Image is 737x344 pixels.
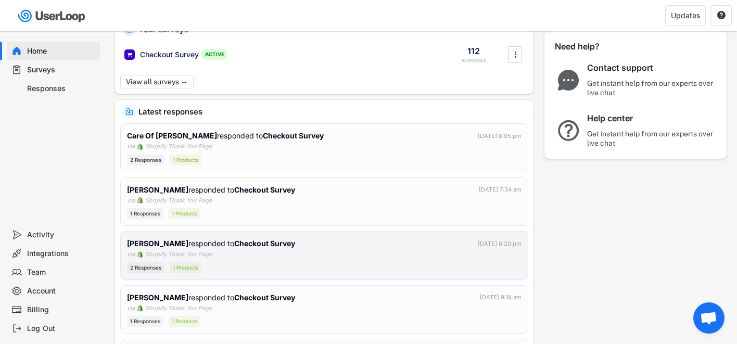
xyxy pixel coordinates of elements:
[587,62,717,73] div: Contact support
[127,239,188,248] strong: [PERSON_NAME]
[587,79,717,97] div: Get instant help from our experts over live chat
[127,262,164,273] div: 2 Responses
[27,267,96,277] div: Team
[137,197,143,203] img: 1156660_ecommerce_logo_shopify_icon%20%281%29.png
[127,184,297,195] div: responded to
[478,132,522,141] div: [DATE] 8:05 pm
[127,142,135,151] div: via
[127,196,135,205] div: via
[137,144,143,150] img: 1156660_ecommerce_logo_shopify_icon%20%281%29.png
[140,49,199,60] div: Checkout Survey
[234,185,295,194] strong: Checkout Survey
[478,239,522,248] div: [DATE] 8:20 pm
[145,196,212,205] div: Shopify Thank You Page
[138,26,526,33] div: Your surveys
[137,305,143,311] img: 1156660_ecommerce_logo_shopify_icon%20%281%29.png
[480,293,522,302] div: [DATE] 9:14 am
[127,304,135,313] div: via
[145,250,212,259] div: Shopify Thank You Page
[27,84,96,94] div: Responses
[27,230,96,240] div: Activity
[127,293,188,302] strong: [PERSON_NAME]
[587,113,717,124] div: Help center
[234,293,295,302] strong: Checkout Survey
[27,249,96,259] div: Integrations
[137,251,143,258] img: 1156660_ecommerce_logo_shopify_icon%20%281%29.png
[120,75,194,88] button: View all surveys →
[127,238,297,249] div: responded to
[555,70,582,91] img: ChatMajor.svg
[127,155,164,165] div: 2 Responses
[27,305,96,315] div: Billing
[479,185,522,194] div: [DATE] 7:34 am
[514,49,516,60] text: 
[693,302,725,334] a: Open chat
[234,239,295,248] strong: Checkout Survey
[16,5,89,27] img: userloop-logo-01.svg
[555,120,582,141] img: QuestionMarkInverseMajor.svg
[170,155,201,165] div: 1 Products
[127,316,163,327] div: 1 Responses
[127,292,297,303] div: responded to
[125,108,133,116] img: IncomingMajor.svg
[510,47,520,62] button: 
[717,10,726,20] text: 
[127,130,326,141] div: responded to
[27,46,96,56] div: Home
[169,316,200,327] div: 1 Products
[169,208,200,219] div: 1 Products
[138,108,526,116] div: Latest responses
[127,131,217,140] strong: Care Of [PERSON_NAME]
[145,304,212,313] div: Shopify Thank You Page
[127,185,188,194] strong: [PERSON_NAME]
[462,58,486,63] div: RESPONSES
[127,250,135,259] div: via
[671,12,700,19] div: Updates
[27,286,96,296] div: Account
[201,49,227,60] div: ACTIVE
[717,11,726,20] button: 
[467,45,480,57] div: 112
[170,262,201,273] div: 1 Products
[263,131,324,140] strong: Checkout Survey
[145,142,212,151] div: Shopify Thank You Page
[587,129,717,148] div: Get instant help from our experts over live chat
[127,208,163,219] div: 1 Responses
[27,65,96,75] div: Surveys
[555,41,628,52] div: Need help?
[27,324,96,334] div: Log Out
